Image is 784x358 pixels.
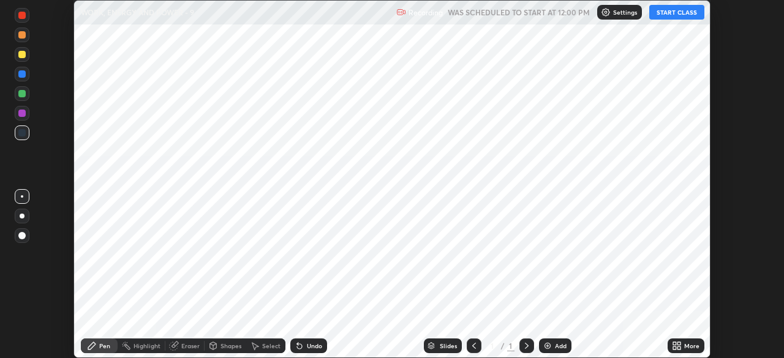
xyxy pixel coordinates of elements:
p: WORK, ENERGY AND POWER - 9 [81,7,194,17]
div: Add [555,343,567,349]
img: class-settings-icons [601,7,611,17]
div: / [501,342,505,349]
div: Highlight [134,343,160,349]
h5: WAS SCHEDULED TO START AT 12:00 PM [448,7,590,18]
p: Recording [409,8,443,17]
div: 1 [486,342,499,349]
div: Select [262,343,281,349]
div: Eraser [181,343,200,349]
div: 1 [507,340,514,351]
button: START CLASS [649,5,704,20]
div: Slides [440,343,457,349]
div: Pen [99,343,110,349]
p: Settings [613,9,637,15]
div: More [684,343,699,349]
img: recording.375f2c34.svg [396,7,406,17]
img: add-slide-button [543,341,552,351]
div: Undo [307,343,322,349]
div: Shapes [221,343,241,349]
